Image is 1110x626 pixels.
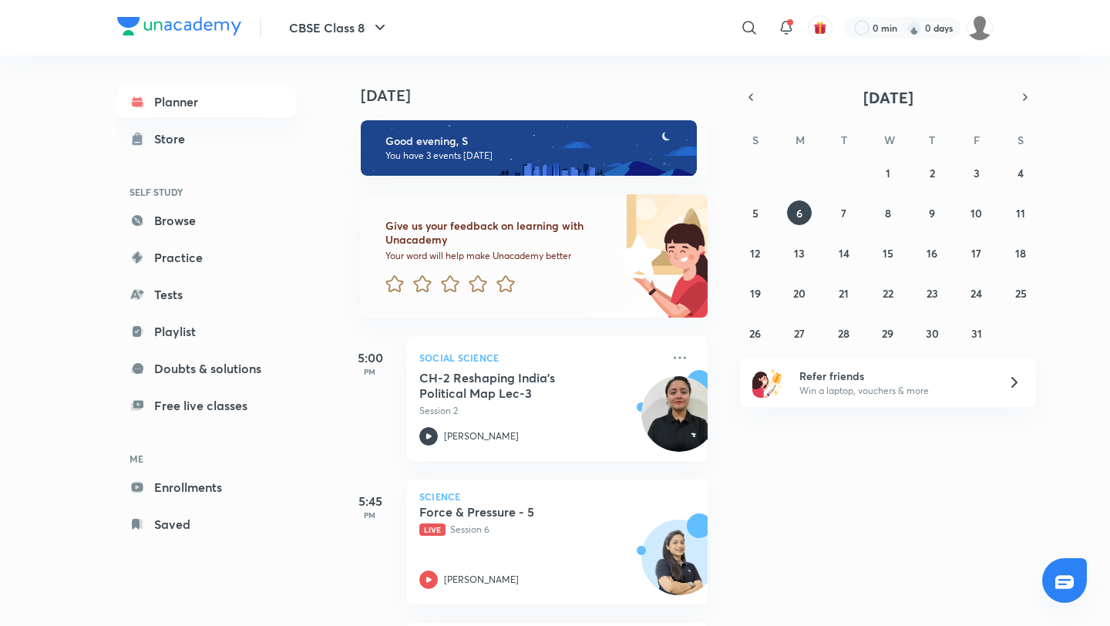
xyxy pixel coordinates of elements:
a: Enrollments [117,472,296,503]
abbr: Sunday [752,133,758,147]
h5: 5:00 [339,348,401,367]
abbr: October 24, 2025 [970,286,982,301]
abbr: October 16, 2025 [927,246,937,261]
button: October 4, 2025 [1008,160,1033,185]
abbr: October 6, 2025 [796,206,802,220]
p: PM [339,510,401,520]
abbr: October 5, 2025 [752,206,758,220]
a: Tests [117,279,296,310]
abbr: Thursday [929,133,935,147]
abbr: October 23, 2025 [927,286,938,301]
button: October 25, 2025 [1008,281,1033,305]
abbr: October 26, 2025 [749,326,761,341]
span: [DATE] [863,87,913,108]
a: Store [117,123,296,154]
abbr: October 20, 2025 [793,286,806,301]
button: October 3, 2025 [964,160,989,185]
h6: Good evening, S [385,134,683,148]
button: October 11, 2025 [1008,200,1033,225]
a: Planner [117,86,296,117]
abbr: Tuesday [841,133,847,147]
button: October 10, 2025 [964,200,989,225]
button: October 5, 2025 [743,200,768,225]
abbr: October 17, 2025 [971,246,981,261]
button: October 29, 2025 [876,321,900,345]
button: October 27, 2025 [787,321,812,345]
img: evening [361,120,697,176]
img: referral [752,367,783,398]
a: Playlist [117,316,296,347]
button: October 12, 2025 [743,241,768,265]
h6: ME [117,446,296,472]
abbr: October 19, 2025 [750,286,761,301]
img: avatar [813,21,827,35]
button: October 7, 2025 [832,200,856,225]
button: October 26, 2025 [743,321,768,345]
button: October 1, 2025 [876,160,900,185]
button: October 16, 2025 [920,241,944,265]
abbr: October 7, 2025 [841,206,846,220]
button: avatar [808,15,832,40]
abbr: October 1, 2025 [886,166,890,180]
h5: Force & Pressure - 5 [419,504,611,520]
a: Doubts & solutions [117,353,296,384]
button: October 9, 2025 [920,200,944,225]
div: Store [154,130,194,148]
abbr: October 25, 2025 [1015,286,1027,301]
abbr: October 31, 2025 [971,326,982,341]
button: October 21, 2025 [832,281,856,305]
button: [DATE] [762,86,1014,108]
abbr: October 11, 2025 [1016,206,1025,220]
abbr: Wednesday [884,133,895,147]
button: October 13, 2025 [787,241,812,265]
abbr: October 2, 2025 [930,166,935,180]
button: October 28, 2025 [832,321,856,345]
abbr: Monday [795,133,805,147]
h4: [DATE] [361,86,723,105]
p: You have 3 events [DATE] [385,150,683,162]
h5: CH-2 Reshaping India’s Political Map Lec-3 [419,370,611,401]
button: October 22, 2025 [876,281,900,305]
a: Company Logo [117,17,241,39]
abbr: October 28, 2025 [838,326,849,341]
a: Saved [117,509,296,540]
a: Browse [117,205,296,236]
abbr: October 8, 2025 [885,206,891,220]
button: October 19, 2025 [743,281,768,305]
p: Your word will help make Unacademy better [385,250,610,262]
abbr: October 22, 2025 [883,286,893,301]
button: October 8, 2025 [876,200,900,225]
abbr: October 18, 2025 [1015,246,1026,261]
h6: Refer friends [799,368,989,384]
button: October 23, 2025 [920,281,944,305]
button: CBSE Class 8 [280,12,399,43]
p: Session 2 [419,404,661,418]
img: feedback_image [563,194,708,318]
abbr: October 30, 2025 [926,326,939,341]
span: Live [419,523,446,536]
p: [PERSON_NAME] [444,429,519,443]
button: October 6, 2025 [787,200,812,225]
img: Company Logo [117,17,241,35]
h6: SELF STUDY [117,179,296,205]
button: October 14, 2025 [832,241,856,265]
abbr: October 10, 2025 [970,206,982,220]
abbr: October 9, 2025 [929,206,935,220]
p: [PERSON_NAME] [444,573,519,587]
button: October 24, 2025 [964,281,989,305]
a: Practice [117,242,296,273]
a: Free live classes [117,390,296,421]
abbr: October 15, 2025 [883,246,893,261]
abbr: October 21, 2025 [839,286,849,301]
abbr: Saturday [1017,133,1024,147]
p: Social Science [419,348,661,367]
button: October 31, 2025 [964,321,989,345]
abbr: October 29, 2025 [882,326,893,341]
abbr: Friday [974,133,980,147]
img: S M AKSHATHAjjjfhfjgjgkgkgkhk [967,15,993,41]
abbr: October 14, 2025 [839,246,849,261]
p: Win a laptop, vouchers & more [799,384,989,398]
abbr: October 12, 2025 [750,246,760,261]
p: PM [339,367,401,376]
h5: 5:45 [339,492,401,510]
